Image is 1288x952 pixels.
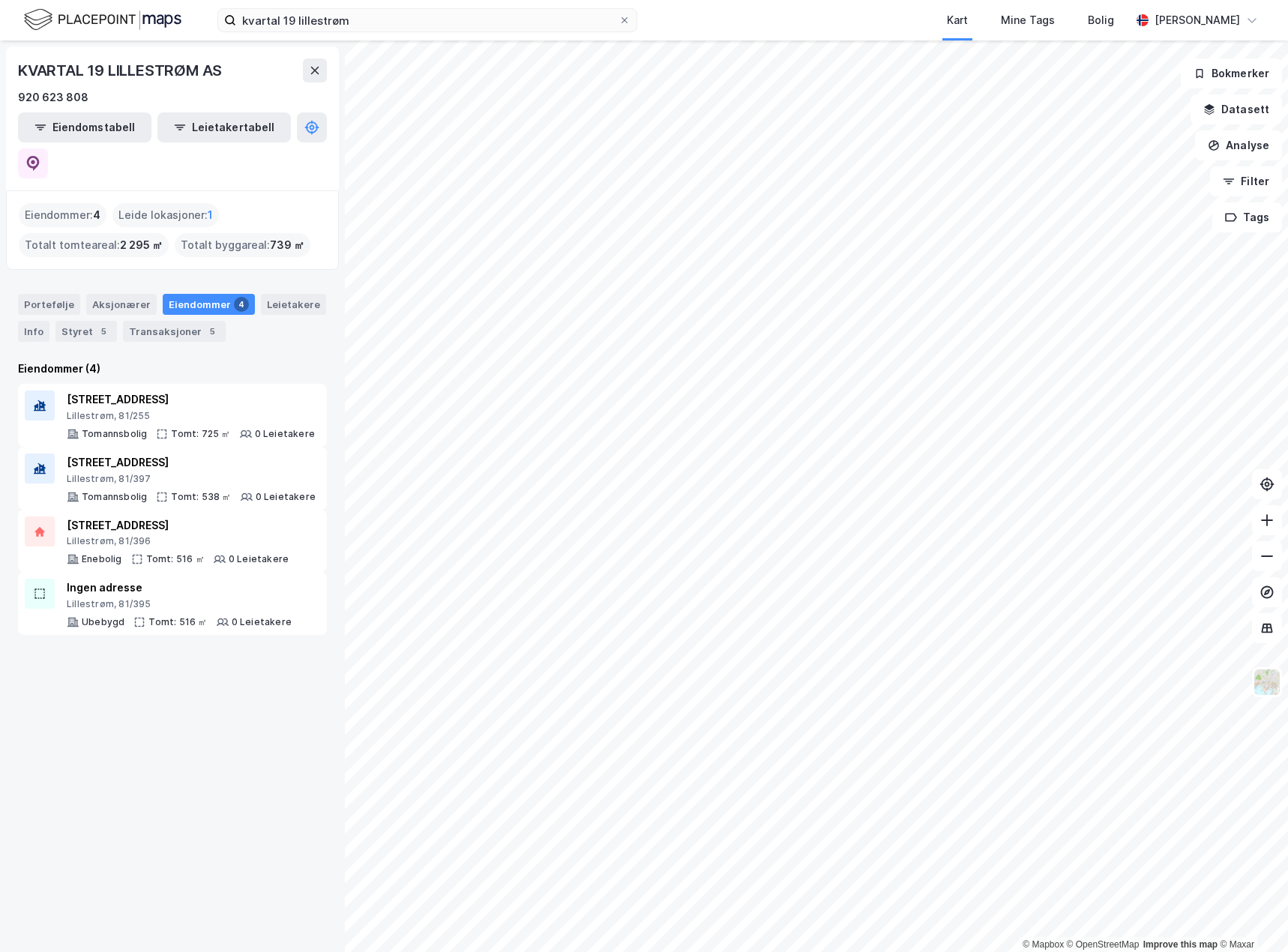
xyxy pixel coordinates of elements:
iframe: Chat Widget [1213,880,1288,952]
div: 0 Leietakere [229,553,289,565]
div: Leietakere [261,294,326,315]
a: OpenStreetMap [1067,939,1140,950]
div: Aksjonærer [86,294,157,315]
span: 2 295 ㎡ [120,236,163,254]
div: Tomt: 516 ㎡ [148,616,207,628]
div: Transaksjoner [123,321,226,342]
div: 0 Leietakere [232,616,292,628]
div: Leide lokasjoner : [112,203,219,227]
div: [STREET_ADDRESS] [67,391,315,409]
div: Mine Tags [1001,11,1055,29]
div: 0 Leietakere [256,491,316,503]
span: 4 [93,206,100,224]
div: Totalt tomteareal : [19,233,169,257]
img: logo.f888ab2527a4732fd821a326f86c7f29.svg [24,7,181,33]
div: [STREET_ADDRESS] [67,454,316,472]
button: Tags [1212,202,1282,232]
div: 5 [96,324,111,339]
div: Tomt: 516 ㎡ [146,553,205,565]
div: Lillestrøm, 81/396 [67,535,289,547]
div: Lillestrøm, 81/397 [67,473,316,485]
div: Eiendommer [163,294,255,315]
button: Bokmerker [1181,58,1282,88]
div: 0 Leietakere [255,428,315,440]
div: Tomt: 538 ㎡ [171,491,231,503]
div: Enebolig [82,553,122,565]
div: Tomt: 725 ㎡ [171,428,230,440]
div: 5 [205,324,220,339]
input: Søk på adresse, matrikkel, gårdeiere, leietakere eller personer [236,9,619,31]
div: Lillestrøm, 81/395 [67,598,292,610]
span: 739 ㎡ [270,236,304,254]
button: Eiendomstabell [18,112,151,142]
div: [PERSON_NAME] [1155,11,1240,29]
div: Eiendommer : [19,203,106,227]
button: Filter [1210,166,1282,196]
button: Leietakertabell [157,112,291,142]
div: Portefølje [18,294,80,315]
a: Mapbox [1023,939,1064,950]
div: Ingen adresse [67,579,292,597]
div: KVARTAL 19 LILLESTRØM AS [18,58,225,82]
div: Eiendommer (4) [18,360,327,378]
div: 920 623 808 [18,88,88,106]
div: Styret [55,321,117,342]
span: 1 [208,206,213,224]
div: Tomannsbolig [82,428,147,440]
div: Info [18,321,49,342]
div: Kart [947,11,968,29]
button: Analyse [1195,130,1282,160]
a: Improve this map [1143,939,1218,950]
div: Lillestrøm, 81/255 [67,410,315,422]
div: Ubebygd [82,616,124,628]
div: [STREET_ADDRESS] [67,516,289,534]
div: Totalt byggareal : [175,233,310,257]
img: Z [1253,668,1281,696]
div: 4 [234,297,249,312]
div: Tomannsbolig [82,491,147,503]
button: Datasett [1191,94,1282,124]
div: Bolig [1088,11,1114,29]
